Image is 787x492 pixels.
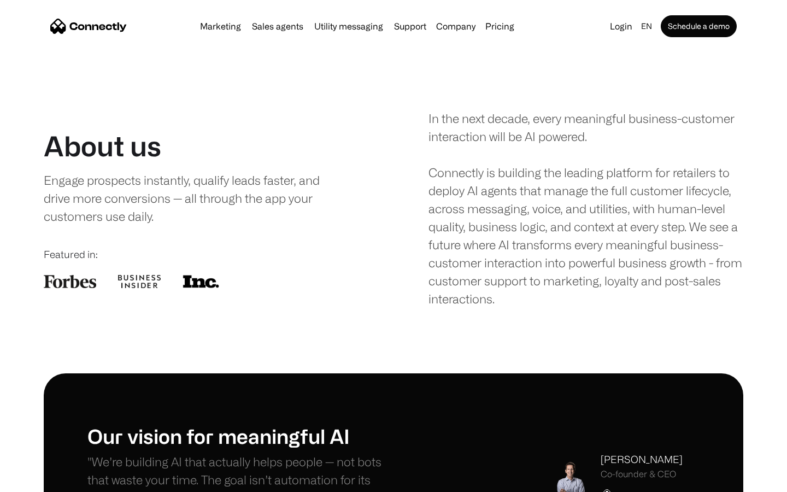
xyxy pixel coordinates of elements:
a: home [50,18,127,34]
a: Sales agents [248,22,308,31]
a: Schedule a demo [661,15,737,37]
div: en [637,19,659,34]
ul: Language list [22,473,66,488]
div: Featured in: [44,247,359,262]
div: [PERSON_NAME] [601,452,683,467]
a: Support [390,22,431,31]
h1: Our vision for meaningful AI [87,424,393,448]
a: Utility messaging [310,22,387,31]
div: Engage prospects instantly, qualify leads faster, and drive more conversions — all through the ap... [44,171,343,225]
div: en [641,19,652,34]
h1: About us [44,130,161,162]
div: Company [433,19,479,34]
a: Login [606,19,637,34]
div: Company [436,19,475,34]
div: In the next decade, every meaningful business-customer interaction will be AI powered. Connectly ... [428,109,743,308]
div: Co-founder & CEO [601,469,683,479]
a: Pricing [481,22,519,31]
a: Marketing [196,22,245,31]
aside: Language selected: English [11,472,66,488]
